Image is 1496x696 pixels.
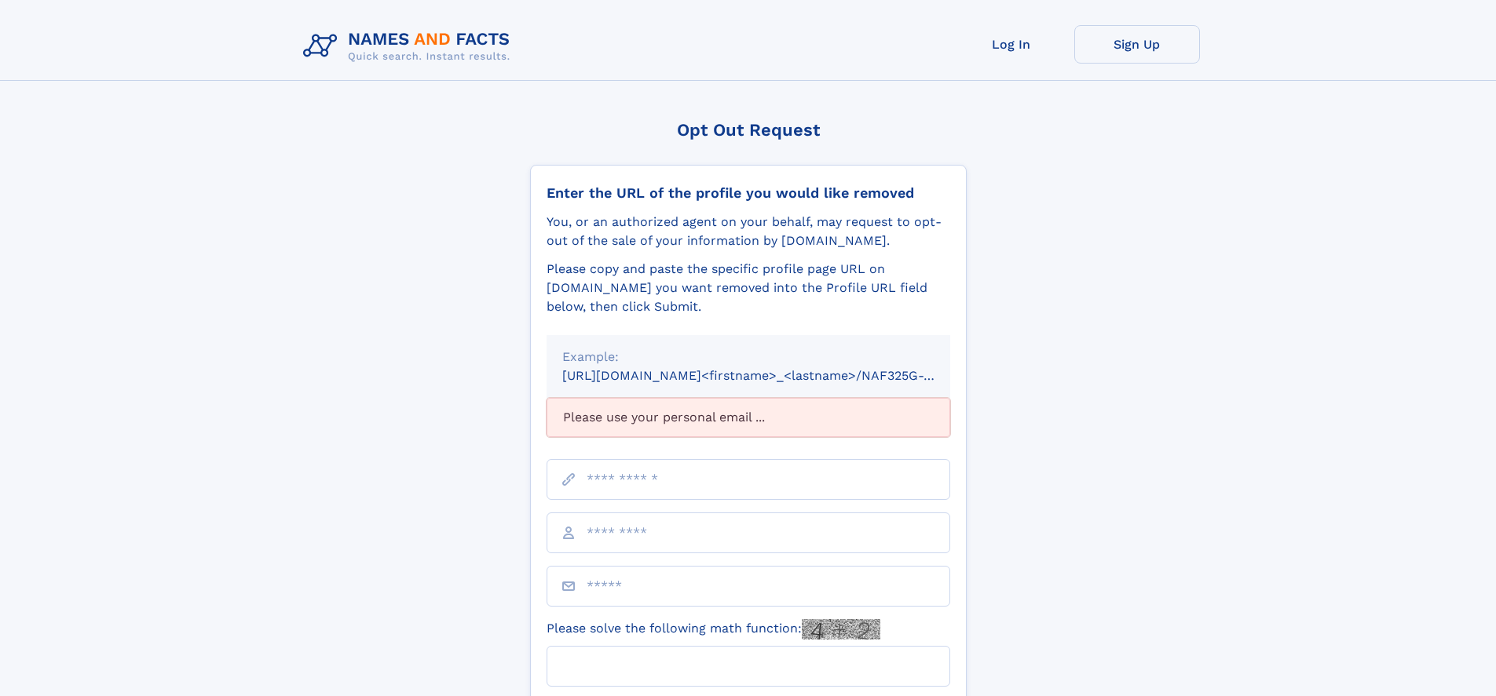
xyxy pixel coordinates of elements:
label: Please solve the following math function: [547,619,880,640]
a: Log In [949,25,1074,64]
div: Please use your personal email ... [547,398,950,437]
a: Sign Up [1074,25,1200,64]
div: You, or an authorized agent on your behalf, may request to opt-out of the sale of your informatio... [547,213,950,250]
div: Opt Out Request [530,120,967,140]
div: Enter the URL of the profile you would like removed [547,184,950,202]
div: Please copy and paste the specific profile page URL on [DOMAIN_NAME] you want removed into the Pr... [547,260,950,316]
small: [URL][DOMAIN_NAME]<firstname>_<lastname>/NAF325G-xxxxxxxx [562,368,980,383]
div: Example: [562,348,935,366]
img: Logo Names and Facts [297,25,523,67]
